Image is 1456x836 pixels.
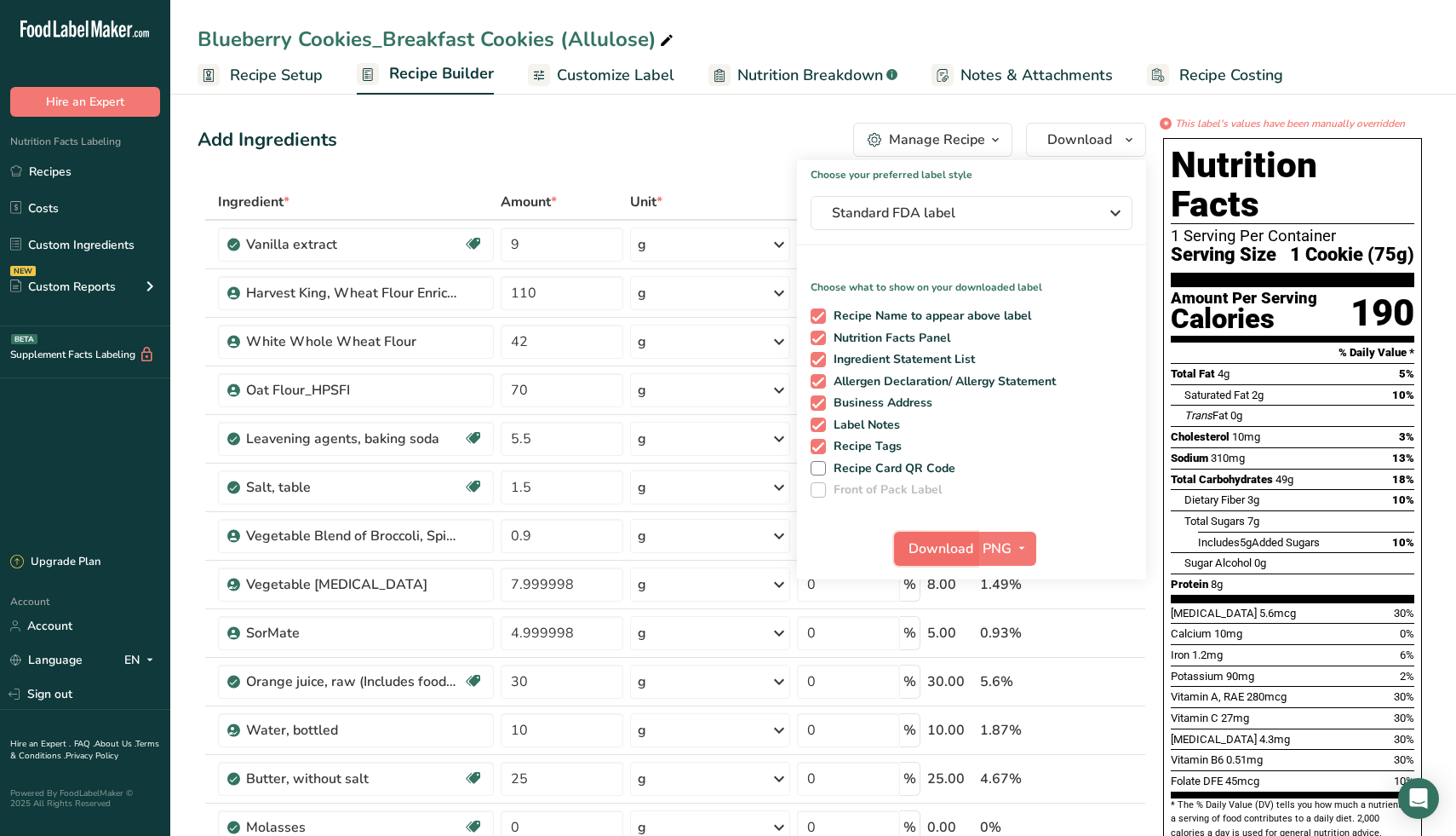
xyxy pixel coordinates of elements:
[1171,307,1317,332] div: Calories
[638,234,646,255] div: g
[1275,473,1293,486] span: 49g
[1394,775,1414,787] span: 10%
[1214,627,1242,640] span: 10mg
[927,623,973,643] div: 5.00
[1394,690,1414,703] span: 30%
[1171,578,1208,591] span: Protein
[927,672,973,692] div: 30.00
[501,192,557,212] span: Amount
[797,160,1146,182] h1: Choose your preferred label style
[1171,753,1224,766] span: Vitamin B6
[230,64,323,87] span: Recipe Setup
[1184,556,1252,569] span: Sugar Alcohol
[1254,556,1266,569] span: 0g
[977,532,1036,566] button: PNG
[826,374,1057,389] span: Allergen Declaration/ Allergy Statement
[246,720,459,741] div: Water, bottled
[1171,690,1244,703] span: Vitamin A, RAE
[638,720,646,741] div: g
[1171,670,1224,683] span: Potassium
[894,532,977,566] button: Download
[1394,607,1414,620] span: 30%
[1171,649,1189,661] span: Iron
[638,623,646,643] div: g
[198,126,337,154] div: Add Ingredients
[826,482,943,498] span: Front of Pack Label
[246,769,459,789] div: Butter, without salt
[1290,245,1414,266] span: 1 Cookie (75g)
[1394,753,1414,766] span: 30%
[246,477,459,498] div: Salt, table
[198,24,677,55] div: Blueberry Cookies_Breakfast Cookies (Allulose)
[1232,430,1260,443] span: 10mg
[826,308,1032,324] span: Recipe Name to appear above label
[853,123,1012,157] button: Manage Recipe
[557,64,674,87] span: Customize Label
[1171,291,1317,307] div: Amount Per Serving
[10,788,160,809] div: Powered By FoodLabelMaker © 2025 All Rights Reserved
[246,380,459,401] div: Oat Flour_HPSFI
[638,574,646,595] div: g
[737,64,883,87] span: Nutrition Breakdown
[1175,116,1405,131] i: This label's values have been manually overridden
[10,738,71,750] a: Hire an Expert .
[246,623,459,643] div: SorMate
[1398,778,1439,819] div: Open Intercom Messenger
[357,55,494,95] a: Recipe Builder
[1171,473,1273,486] span: Total Carbohydrates
[1184,493,1245,506] span: Dietary Fiber
[1400,627,1414,640] span: 0%
[95,738,135,750] a: About Us .
[1171,712,1218,724] span: Vitamin C
[1350,291,1414,336] div: 190
[826,352,976,367] span: Ingredient Statement List
[1240,536,1252,549] span: 5g
[980,769,1065,789] div: 4.67%
[980,720,1065,741] div: 1.87%
[1147,56,1283,95] a: Recipe Costing
[811,196,1132,230] button: Standard FDA label
[1252,389,1264,401] span: 2g
[246,234,459,255] div: Vanilla extract
[708,56,897,95] a: Nutrition Breakdown
[1184,515,1245,528] span: Total Sugars
[983,539,1012,559] span: PNG
[1247,493,1259,506] span: 3g
[74,738,95,750] a: FAQ .
[10,645,83,675] a: Language
[198,56,323,95] a: Recipe Setup
[980,623,1065,643] div: 0.93%
[927,720,973,741] div: 10.00
[1171,245,1276,266] span: Serving Size
[826,395,933,411] span: Business Address
[1171,430,1230,443] span: Cholesterol
[1392,536,1414,549] span: 10%
[246,526,459,546] div: Vegetable Blend of Broccoli, Spinach, Sweet Potato, Orange, Pumpkin, Maitake Mushroom, Papaya
[638,429,646,449] div: g
[11,334,37,344] div: BETA
[960,64,1113,87] span: Notes & Attachments
[1192,649,1223,661] span: 1.2mg
[1171,367,1215,380] span: Total Fat
[638,526,646,546] div: g
[218,192,289,212] span: Ingredient
[246,332,459,352] div: White Whole Wheat Flour
[66,750,118,762] a: Privacy Policy
[1221,712,1249,724] span: 27mg
[638,283,646,303] div: g
[528,56,674,95] a: Customize Label
[1247,515,1259,528] span: 7g
[1399,367,1414,380] span: 5%
[630,192,662,212] span: Unit
[889,130,985,150] div: Manage Recipe
[1259,733,1290,746] span: 4.3mg
[1399,430,1414,443] span: 3%
[1211,452,1245,464] span: 310mg
[1394,712,1414,724] span: 30%
[1392,389,1414,401] span: 10%
[980,672,1065,692] div: 5.6%
[1171,627,1212,640] span: Calcium
[1394,733,1414,746] span: 30%
[246,429,459,449] div: Leavening agents, baking soda
[797,266,1146,295] p: Choose what to show on your downloaded label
